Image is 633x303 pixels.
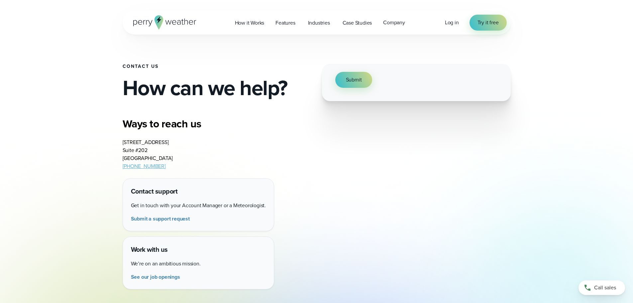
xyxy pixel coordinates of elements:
[470,15,507,31] a: Try it free
[123,162,166,170] a: [PHONE_NUMBER]
[346,76,362,84] span: Submit
[594,284,616,292] span: Call sales
[579,280,625,295] a: Call sales
[123,77,311,98] h2: How can we help?
[235,19,264,27] span: How it Works
[131,260,266,268] p: We’re on an ambitious mission.
[131,245,266,254] h4: Work with us
[308,19,330,27] span: Industries
[445,19,459,27] a: Log in
[275,19,295,27] span: Features
[445,19,459,26] span: Log in
[131,273,183,281] a: See our job openings
[229,16,270,30] a: How it Works
[131,215,192,223] a: Submit a support request
[131,187,266,196] h4: Contact support
[131,273,180,281] span: See our job openings
[335,72,372,88] button: Submit
[123,138,173,170] address: [STREET_ADDRESS] Suite #202 [GEOGRAPHIC_DATA]
[477,19,499,27] span: Try it free
[343,19,372,27] span: Case Studies
[131,215,190,223] span: Submit a support request
[131,202,266,210] p: Get in touch with your Account Manager or a Meteorologist.
[123,117,278,130] h3: Ways to reach us
[383,19,405,27] span: Company
[337,16,378,30] a: Case Studies
[123,64,311,69] h1: Contact Us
